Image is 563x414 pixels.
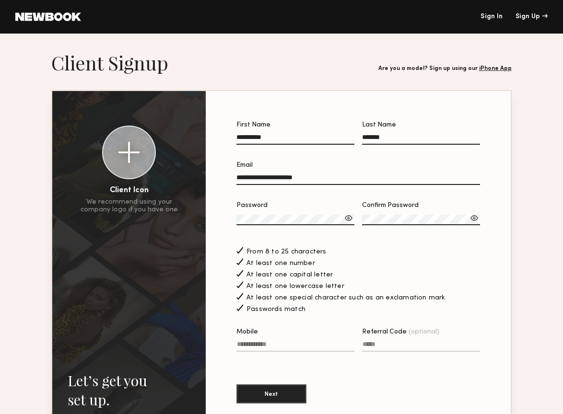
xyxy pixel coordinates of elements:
div: Confirm Password [362,202,480,209]
span: At least one capital letter [246,272,333,278]
div: Email [236,162,480,169]
a: iPhone App [479,66,512,71]
div: Password [236,202,354,209]
div: Client Icon [110,187,149,195]
input: Referral Code(optional) [362,341,480,352]
div: Are you a model? Sign up using our [378,66,512,72]
span: Passwords match [246,306,305,313]
h1: Client Signup [51,51,168,75]
input: Password [236,215,354,225]
span: At least one number [246,260,315,267]
input: Mobile [236,341,354,352]
div: Last Name [362,122,480,128]
h2: Let’s get you set up. [68,371,190,409]
div: Mobile [236,329,354,335]
div: We recommend using your company logo if you have one [81,198,178,214]
span: At least one lowercase letter [246,283,344,290]
input: Email [236,174,480,185]
span: From 8 to 25 characters [246,249,327,255]
div: First Name [236,122,354,128]
button: Next [236,384,306,403]
div: Sign Up [516,13,548,20]
a: Sign In [481,13,503,20]
input: Last Name [362,134,480,145]
input: First Name [236,134,354,145]
input: Confirm Password [362,215,480,225]
span: At least one special character such as an exclamation mark [246,295,446,301]
span: (optional) [409,329,439,335]
div: Referral Code [362,329,480,335]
